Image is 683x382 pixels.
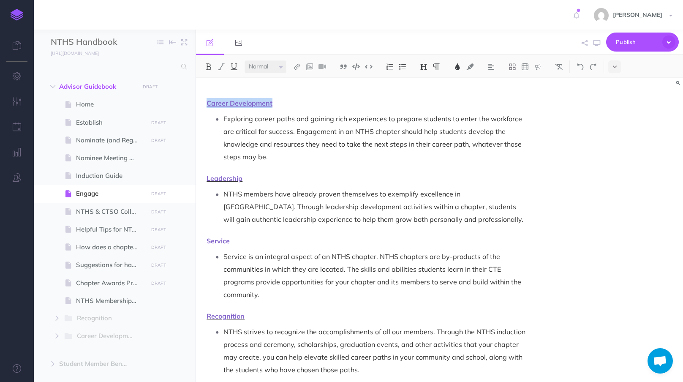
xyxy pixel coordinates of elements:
[59,82,134,92] span: Advisor Guidebook
[534,63,542,70] img: Callout dropdown menu button
[606,33,679,52] button: Publish
[51,36,150,49] input: Documentation Name
[218,63,225,70] img: Italic button
[151,120,166,126] small: DRAFT
[76,224,145,235] span: Helpful Tips for NTHS Chapter Officers
[11,9,23,21] img: logo-mark.svg
[466,63,474,70] img: Text background color button
[148,136,169,145] button: DRAFT
[151,245,166,250] small: DRAFT
[140,82,161,92] button: DRAFT
[148,207,169,217] button: DRAFT
[76,278,145,288] span: Chapter Awards Program
[76,153,145,163] span: Nominee Meeting Guide
[151,209,166,215] small: DRAFT
[648,348,673,374] a: Open chat
[386,63,394,70] img: Ordered list button
[487,63,495,70] img: Alignment dropdown menu button
[352,63,360,70] img: Code block button
[148,260,169,270] button: DRAFT
[306,63,313,70] img: Add image button
[207,312,245,320] span: Recognition
[433,63,440,70] img: Paragraph button
[59,359,134,369] span: Student Member Benefits Guide
[207,99,272,107] span: Career Development
[589,63,597,70] img: Redo
[76,207,145,217] span: NTHS & CTSO Collaboration Guide
[577,63,584,70] img: Undo
[77,313,132,324] span: Recognition
[148,225,169,235] button: DRAFT
[521,63,529,70] img: Create table button
[609,11,667,19] span: [PERSON_NAME]
[148,118,169,128] button: DRAFT
[34,49,107,57] a: [URL][DOMAIN_NAME]
[151,138,166,143] small: DRAFT
[616,35,658,49] span: Publish
[76,117,145,128] span: Establish
[223,325,526,376] p: NTHS strives to recognize the accomplishments of all our members. Through the NTHS induction proc...
[76,171,145,181] span: Induction Guide
[148,243,169,252] button: DRAFT
[76,296,145,306] span: NTHS Membership Criteria
[51,59,176,74] input: Search
[318,63,326,70] img: Add video button
[454,63,461,70] img: Text color button
[51,50,99,56] small: [URL][DOMAIN_NAME]
[223,112,526,163] p: Exploring career paths and gaining rich experiences to prepare students to enter the workforce ar...
[148,189,169,199] button: DRAFT
[151,191,166,196] small: DRAFT
[151,227,166,232] small: DRAFT
[365,63,373,70] img: Inline code button
[399,63,406,70] img: Unordered list button
[77,331,140,342] span: Career Development
[151,262,166,268] small: DRAFT
[594,8,609,23] img: e15ca27c081d2886606c458bc858b488.jpg
[207,174,242,183] span: Leadership
[76,135,145,145] span: Nominate (and Register)
[76,188,145,199] span: Engage
[151,281,166,286] small: DRAFT
[205,63,212,70] img: Bold button
[148,278,169,288] button: DRAFT
[223,188,526,226] p: NTHS members have already proven themselves to exemplify excellence in [GEOGRAPHIC_DATA]. Through...
[340,63,347,70] img: Blockquote button
[76,99,145,109] span: Home
[293,63,301,70] img: Link button
[76,242,145,252] span: How does a chapter implement the Core Four Objectives?
[223,250,526,301] p: Service is an integral aspect of an NTHS chapter. NTHS chapters are by-products of the communitie...
[143,84,158,90] small: DRAFT
[207,237,230,245] span: Service
[230,63,238,70] img: Underline button
[420,63,427,70] img: Headings dropdown button
[76,260,145,270] span: Suggestions for having a Successful Chapter
[555,63,563,70] img: Clear styles button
